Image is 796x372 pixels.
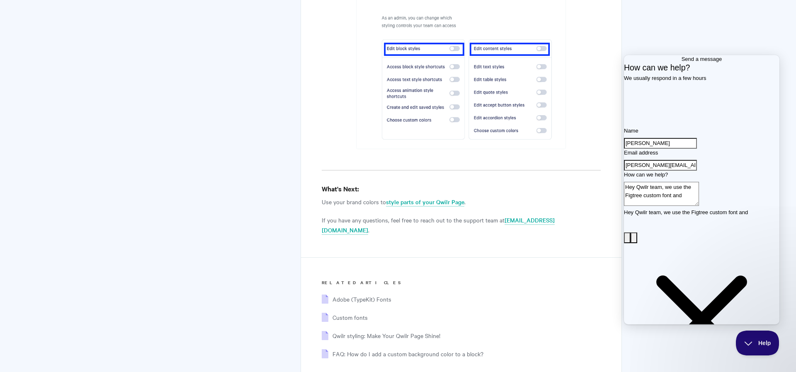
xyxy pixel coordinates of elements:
[322,184,601,194] h4: What's Next:
[736,331,779,355] iframe: Help Scout Beacon - Close
[386,198,464,207] a: style parts of your Qwilr Page
[332,350,483,358] a: FAQ: How do I add a custom background color to a block?
[332,331,440,340] a: Qwilr styling: Make Your Qwilr Page Shine!
[322,216,555,235] a: [EMAIL_ADDRESS][DOMAIN_NAME]
[322,215,601,235] p: If you have any questions, feel free to reach out to the support team at .
[332,313,368,321] a: Custom fonts
[624,55,779,324] iframe: Help Scout Beacon - Live Chat, Contact Form, and Knowledge Base
[322,197,601,207] p: Use your brand colors to .
[332,295,391,303] a: Adobe (TypeKit) Fonts
[322,278,601,287] h3: Related Articles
